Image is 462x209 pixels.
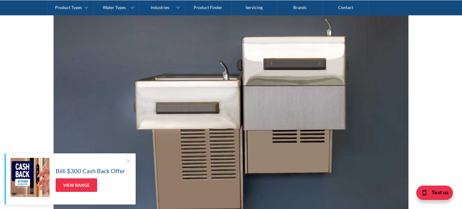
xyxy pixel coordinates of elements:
[103,5,126,10] div: Water Types
[11,158,50,197] img: Billi $300 Cash Back Offer
[56,178,97,192] a: View Range
[55,5,82,10] div: Product Types
[151,5,169,10] div: Industries
[402,179,462,209] iframe: podium webchat widget bubble
[56,166,125,175] h5: Billi $300 Cash Back Offer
